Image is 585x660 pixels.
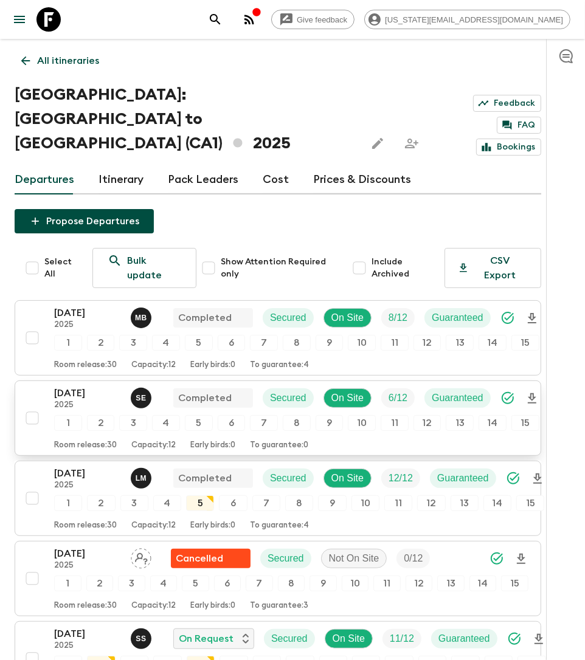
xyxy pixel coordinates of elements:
[270,471,306,486] p: Secured
[351,495,379,511] div: 10
[396,549,430,568] div: Trip Fill
[119,335,147,351] div: 3
[214,576,241,591] div: 6
[152,415,180,431] div: 4
[250,335,278,351] div: 7
[406,576,433,591] div: 12
[381,415,409,431] div: 11
[7,7,32,32] button: menu
[185,335,213,351] div: 5
[54,441,117,450] p: Room release: 30
[378,15,570,24] span: [US_STATE][EMAIL_ADDRESS][DOMAIN_NAME]
[37,53,99,68] p: All itineraries
[318,495,346,511] div: 9
[54,576,81,591] div: 1
[473,95,541,112] a: Feedback
[511,335,539,351] div: 15
[54,306,121,320] p: [DATE]
[218,415,246,431] div: 6
[15,165,74,194] a: Departures
[432,311,483,325] p: Guaranteed
[260,549,311,568] div: Secured
[119,415,147,431] div: 3
[54,386,121,400] p: [DATE]
[15,49,106,73] a: All itineraries
[329,551,379,566] p: Not On Site
[246,576,273,591] div: 7
[185,415,213,431] div: 5
[182,576,209,591] div: 5
[511,415,539,431] div: 15
[131,360,176,370] p: Capacity: 12
[87,495,115,511] div: 2
[417,495,445,511] div: 12
[507,631,522,646] svg: Synced Successfully
[131,632,154,642] span: Steve Smith
[131,311,154,321] span: Micaël Bilodeau
[54,521,117,531] p: Room release: 30
[86,576,114,591] div: 2
[15,541,541,616] button: [DATE]2025Assign pack leaderFlash Pack cancellationSecuredNot On SiteTrip Fill1234567891011121314...
[514,552,528,566] svg: Download Onboarding
[479,335,507,351] div: 14
[382,629,421,648] div: Trip Fill
[432,391,483,405] p: Guaranteed
[333,631,365,646] p: On Site
[313,165,411,194] a: Prices & Discounts
[54,466,121,481] p: [DATE]
[152,335,180,351] div: 4
[118,576,145,591] div: 3
[437,471,489,486] p: Guaranteed
[131,441,176,450] p: Capacity: 12
[324,308,372,328] div: On Site
[178,471,232,486] p: Completed
[389,471,413,486] p: 12 / 12
[219,495,247,511] div: 6
[190,441,235,450] p: Early birds: 0
[404,551,423,566] p: 0 / 12
[400,131,424,156] span: Share this itinerary
[331,391,364,405] p: On Site
[365,131,390,156] button: Edit this itinerary
[384,495,412,511] div: 11
[321,549,387,568] div: Not On Site
[263,308,314,328] div: Secured
[186,495,214,511] div: 5
[278,576,305,591] div: 8
[389,311,407,325] p: 8 / 12
[285,495,313,511] div: 8
[131,391,154,401] span: Stephen Exler
[218,335,246,351] div: 6
[54,481,121,490] p: 2025
[54,627,121,641] p: [DATE]
[516,495,544,511] div: 15
[451,495,479,511] div: 13
[15,300,541,376] button: [DATE]2025Micaël BilodeauCompletedSecuredOn SiteTrip FillGuaranteed123456789101112131415Room rele...
[264,629,315,648] div: Secured
[131,628,154,649] button: SS
[525,391,539,406] svg: Download Onboarding
[364,10,570,29] div: [US_STATE][EMAIL_ADDRESS][DOMAIN_NAME]
[176,551,223,566] p: Cancelled
[127,253,181,283] p: Bulk update
[390,631,414,646] p: 11 / 12
[342,576,369,591] div: 10
[469,576,497,591] div: 14
[263,469,314,488] div: Secured
[131,601,176,611] p: Capacity: 12
[283,415,311,431] div: 8
[476,139,541,156] a: Bookings
[324,388,372,408] div: On Site
[54,561,121,571] p: 2025
[190,521,235,531] p: Early birds: 0
[178,311,232,325] p: Completed
[479,415,507,431] div: 14
[325,629,373,648] div: On Site
[250,360,309,370] p: To guarantee: 4
[373,576,401,591] div: 11
[44,256,83,280] span: Select All
[530,472,545,486] svg: Download Onboarding
[381,335,409,351] div: 11
[381,469,420,488] div: Trip Fill
[270,311,306,325] p: Secured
